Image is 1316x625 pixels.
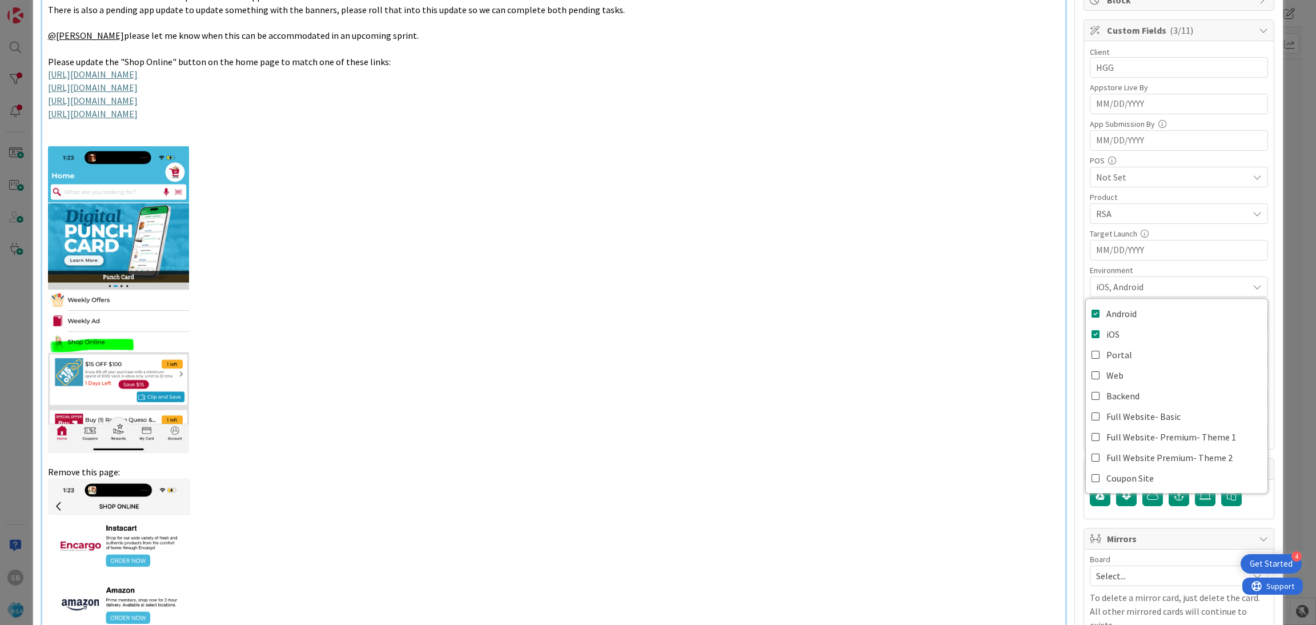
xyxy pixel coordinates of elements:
img: edbsn41f1e79f5a1a5d66081b30e3757ccce3eaad8bb0829f2b18fb72a25f74051e7354fe7635cee8720c0ce7d030bc18... [48,146,189,453]
div: Appstore Live By [1090,83,1268,91]
a: iOS [1086,324,1267,344]
span: iOS, Android [1096,280,1248,294]
div: Environment [1090,266,1268,274]
span: Coupon Site [1106,470,1154,487]
input: MM/DD/YYYY [1096,131,1262,150]
span: Android [1106,305,1137,322]
div: POS [1090,157,1268,165]
span: please let me know when this can be accommodated in an upcoming sprint. [124,30,419,41]
input: MM/DD/YYYY [1096,94,1262,114]
div: Get Started [1250,558,1293,570]
span: Please update the "Shop Online" button on the home page to match one of these links: [48,56,391,67]
span: Portal [1106,346,1132,363]
span: Remove this page: [48,466,120,478]
div: Target Launch [1090,230,1268,238]
span: Backend [1106,387,1140,404]
label: Client [1090,47,1109,57]
a: Backend [1086,386,1267,406]
span: Board [1090,555,1110,563]
div: 4 [1291,551,1302,562]
a: Android [1086,303,1267,324]
a: [URL][DOMAIN_NAME] [48,108,138,119]
a: [URL][DOMAIN_NAME] [48,95,138,106]
a: [URL][DOMAIN_NAME] [48,69,138,80]
span: Custom Fields [1107,23,1253,37]
a: Portal [1086,344,1267,365]
input: MM/DD/YYYY [1096,241,1262,260]
span: iOS [1106,326,1120,343]
span: Not Set [1096,170,1248,184]
div: Product [1090,193,1268,201]
a: Full Website Premium- Theme 2 [1086,447,1267,468]
span: Support [24,2,52,15]
span: There is also a pending app update to update something with the banners, please roll that into th... [48,4,625,15]
a: Full Website- Premium- Theme 1 [1086,427,1267,447]
span: Mirrors [1107,532,1253,546]
a: Full Website- Basic [1086,406,1267,427]
span: Select... [1096,568,1242,584]
span: RSA [1096,207,1248,221]
span: Full Website- Premium- Theme 1 [1106,428,1236,446]
span: Full Website- Basic [1106,408,1181,425]
a: [URL][DOMAIN_NAME] [48,82,138,93]
span: Full Website Premium- Theme 2 [1106,449,1233,466]
a: Web [1086,365,1267,386]
a: Coupon Site [1086,468,1267,488]
span: Web [1106,367,1124,384]
span: ( 3/11 ) [1170,25,1193,36]
a: @[PERSON_NAME] [48,30,124,41]
div: App Submission By [1090,120,1268,128]
div: Open Get Started checklist, remaining modules: 4 [1241,554,1302,574]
